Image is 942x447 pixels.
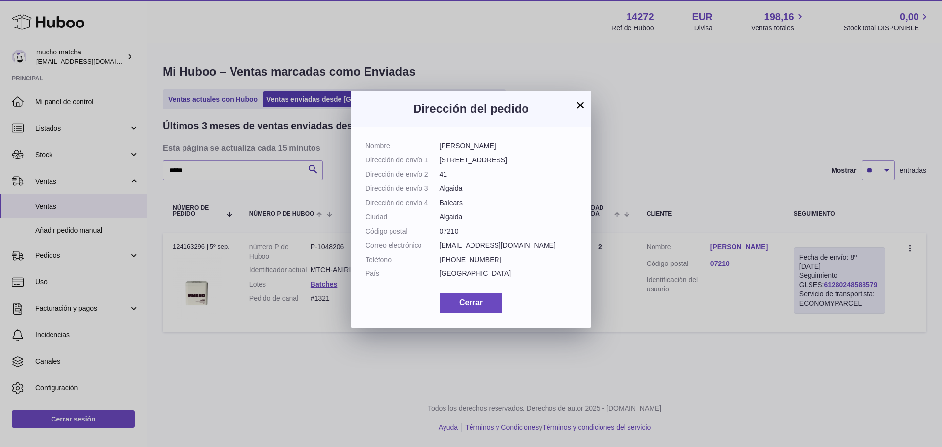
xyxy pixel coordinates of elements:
[366,184,440,193] dt: Dirección de envío 3
[366,255,440,264] dt: Teléfono
[440,170,577,179] dd: 41
[366,198,440,208] dt: Dirección de envío 4
[440,269,577,278] dd: [GEOGRAPHIC_DATA]
[366,212,440,222] dt: Ciudad
[440,227,577,236] dd: 07210
[366,141,440,151] dt: Nombre
[366,101,576,117] h3: Dirección del pedido
[440,293,502,313] button: Cerrar
[440,198,577,208] dd: Balears
[440,141,577,151] dd: [PERSON_NAME]
[366,156,440,165] dt: Dirección de envío 1
[440,255,577,264] dd: [PHONE_NUMBER]
[366,269,440,278] dt: País
[440,156,577,165] dd: [STREET_ADDRESS]
[440,241,577,250] dd: [EMAIL_ADDRESS][DOMAIN_NAME]
[575,99,586,111] button: ×
[459,298,483,307] span: Cerrar
[440,212,577,222] dd: Algaida
[366,227,440,236] dt: Código postal
[440,184,577,193] dd: Algaida
[366,170,440,179] dt: Dirección de envío 2
[366,241,440,250] dt: Correo electrónico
